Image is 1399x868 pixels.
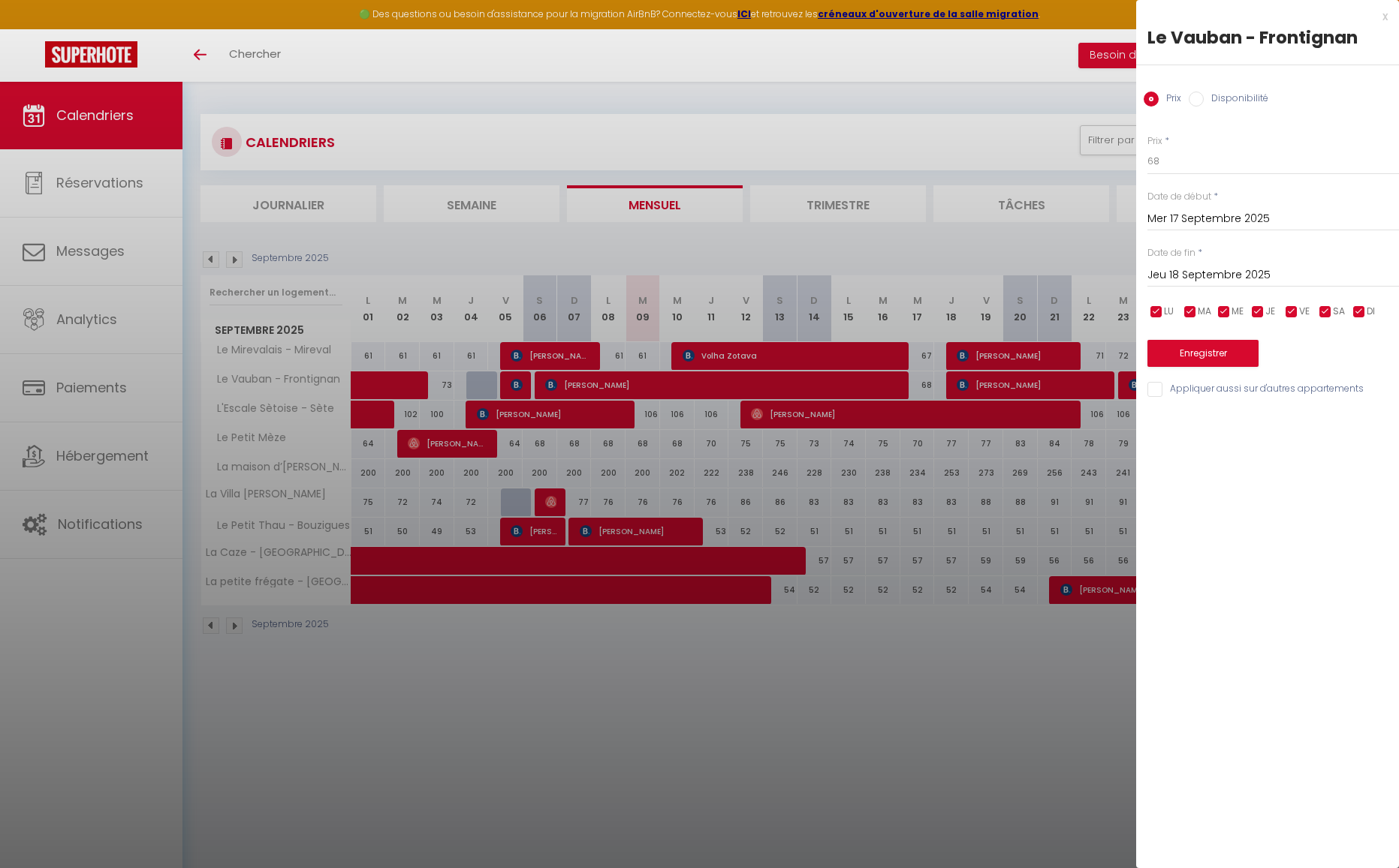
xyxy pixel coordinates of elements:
button: Ouvrir le widget de chat LiveChat [12,6,57,51]
span: ME [1232,305,1244,319]
label: Disponibilité [1204,92,1268,108]
div: Le Vauban - Frontignan [1147,26,1388,50]
span: DI [1367,305,1375,319]
span: LU [1164,305,1174,319]
button: Enregistrer [1147,340,1259,367]
label: Prix [1159,92,1181,108]
label: Date de début [1147,190,1211,204]
label: Date de fin [1147,246,1195,260]
span: MA [1198,305,1211,319]
span: SA [1333,305,1345,319]
span: VE [1299,305,1310,319]
label: Prix [1147,134,1162,149]
div: x [1136,8,1388,26]
span: JE [1265,305,1275,319]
